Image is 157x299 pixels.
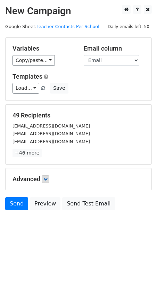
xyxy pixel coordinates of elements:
[13,131,90,136] small: [EMAIL_ADDRESS][DOMAIN_NAME]
[105,24,152,29] a: Daily emails left: 50
[50,83,68,94] button: Save
[122,266,157,299] iframe: Chat Widget
[5,24,99,29] small: Google Sheet:
[30,197,60,210] a: Preview
[13,112,144,119] h5: 49 Recipients
[13,175,144,183] h5: Advanced
[13,139,90,144] small: [EMAIL_ADDRESS][DOMAIN_NAME]
[13,55,55,66] a: Copy/paste...
[5,5,152,17] h2: New Campaign
[13,73,42,80] a: Templates
[36,24,99,29] a: Teacher Contacts Per School
[105,23,152,30] span: Daily emails left: 50
[13,149,42,157] a: +46 more
[13,45,73,52] h5: Variables
[13,123,90,129] small: [EMAIL_ADDRESS][DOMAIN_NAME]
[84,45,144,52] h5: Email column
[13,83,39,94] a: Load...
[62,197,115,210] a: Send Test Email
[5,197,28,210] a: Send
